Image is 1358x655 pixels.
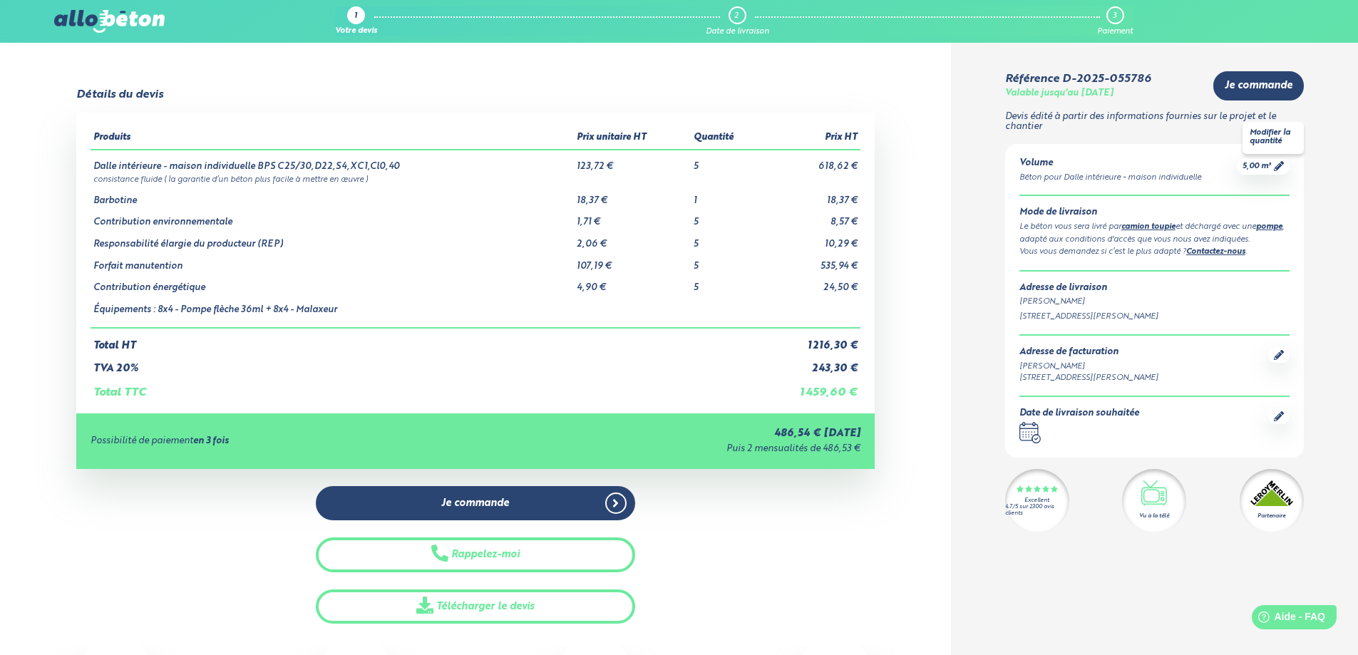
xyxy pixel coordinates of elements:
[706,6,769,36] a: 2 Date de livraison
[762,250,860,272] td: 535,94 €
[481,428,860,440] div: 486,54 € [DATE]
[762,127,860,150] th: Prix HT
[691,206,761,228] td: 5
[91,328,762,352] td: Total HT
[1019,296,1290,308] div: [PERSON_NAME]
[1019,246,1290,259] div: Vous vous demandez si c’est le plus adapté ? .
[762,150,860,172] td: 618,62 €
[1005,504,1069,517] div: 4.7/5 sur 2300 avis clients
[762,272,860,294] td: 24,50 €
[1097,6,1133,36] a: 3 Paiement
[762,328,860,352] td: 1 216,30 €
[91,272,574,294] td: Contribution énergétique
[1243,161,1271,172] span: 5,00 m³
[1257,512,1285,520] div: Partenaire
[1225,80,1292,92] span: Je commande
[574,272,691,294] td: 4,90 €
[354,12,357,21] div: 1
[91,206,574,228] td: Contribution environnementale
[762,206,860,228] td: 8,57 €
[1019,172,1201,184] div: Béton pour Dalle intérieure - maison individuelle
[691,272,761,294] td: 5
[1121,223,1176,231] a: camion toupie
[1019,158,1201,169] div: Volume
[316,537,635,572] button: Rappelez-moi
[574,206,691,228] td: 1,71 €
[706,27,769,36] div: Date de livraison
[91,250,574,272] td: Forfait manutention
[1019,408,1139,419] div: Date de livraison souhaitée
[91,375,762,399] td: Total TTC
[76,88,163,101] div: Détails du devis
[762,228,860,250] td: 10,29 €
[691,250,761,272] td: 5
[574,228,691,250] td: 2,06 €
[1019,207,1290,218] div: Mode de livraison
[691,150,761,172] td: 5
[1213,71,1304,100] a: Je commande
[335,6,377,36] a: 1 Votre devis
[1005,88,1113,99] div: Valable jusqu'au [DATE]
[1019,372,1158,384] div: [STREET_ADDRESS][PERSON_NAME]
[1024,497,1049,504] div: Excellent
[1256,223,1282,231] a: pompe
[574,127,691,150] th: Prix unitaire HT
[762,351,860,375] td: 243,30 €
[441,497,509,510] span: Je commande
[335,27,377,36] div: Votre devis
[1113,11,1116,21] div: 3
[574,150,691,172] td: 123,72 €
[1139,512,1169,520] div: Vu à la télé
[91,150,574,172] td: Dalle intérieure - maison individuelle BPS C25/30,D22,S4,XC1,Cl0,40
[1019,361,1158,373] div: [PERSON_NAME]
[762,375,860,399] td: 1 459,60 €
[1019,347,1158,358] div: Adresse de facturation
[1186,248,1245,256] a: Contactez-nous
[91,436,482,447] div: Possibilité de paiement
[91,172,860,185] td: consistance fluide ( la garantie d’un béton plus facile à mettre en œuvre )
[1231,599,1342,639] iframe: Help widget launcher
[316,589,635,624] a: Télécharger le devis
[316,486,635,521] a: Je commande
[1019,221,1290,246] div: Le béton vous sera livré par et déchargé avec une , adapté aux conditions d'accès que vous nous a...
[691,185,761,207] td: 1
[1019,311,1290,323] div: [STREET_ADDRESS][PERSON_NAME]
[91,294,574,328] td: Équipements : 8x4 - Pompe flèche 36ml + 8x4 - Malaxeur
[1097,27,1133,36] div: Paiement
[91,228,574,250] td: Responsabilité élargie du producteur (REP)
[91,127,574,150] th: Produits
[1005,112,1304,133] p: Devis édité à partir des informations fournies sur le projet et le chantier
[1019,283,1290,294] div: Adresse de livraison
[574,185,691,207] td: 18,37 €
[54,10,164,33] img: allobéton
[574,250,691,272] td: 107,19 €
[734,11,739,21] div: 2
[762,185,860,207] td: 18,37 €
[691,228,761,250] td: 5
[193,436,229,445] strong: en 3 fois
[91,185,574,207] td: Barbotine
[91,351,762,375] td: TVA 20%
[481,444,860,455] div: Puis 2 mensualités de 486,53 €
[691,127,761,150] th: Quantité
[1005,73,1151,86] div: Référence D-2025-055786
